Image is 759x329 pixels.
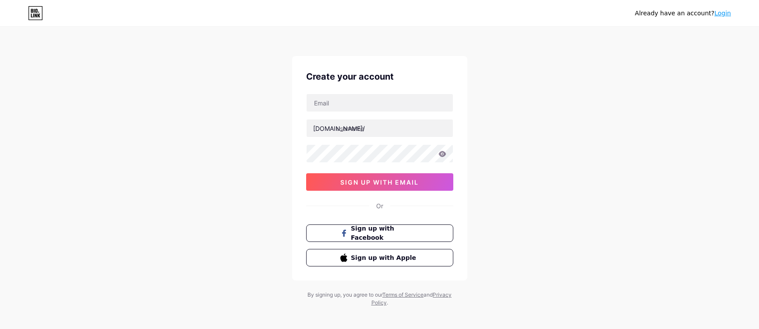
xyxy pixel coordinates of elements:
div: Create your account [306,70,453,83]
button: sign up with email [306,173,453,191]
div: Already have an account? [635,9,731,18]
div: [DOMAIN_NAME]/ [313,124,365,133]
span: Sign up with Facebook [351,224,419,242]
input: username [307,119,453,137]
div: By signing up, you agree to our and . [305,291,454,307]
input: Email [307,94,453,112]
div: Or [376,201,383,210]
span: sign up with email [340,178,419,186]
a: Login [714,10,731,17]
a: Terms of Service [382,291,424,298]
button: Sign up with Apple [306,249,453,266]
button: Sign up with Facebook [306,224,453,242]
span: Sign up with Apple [351,253,419,262]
